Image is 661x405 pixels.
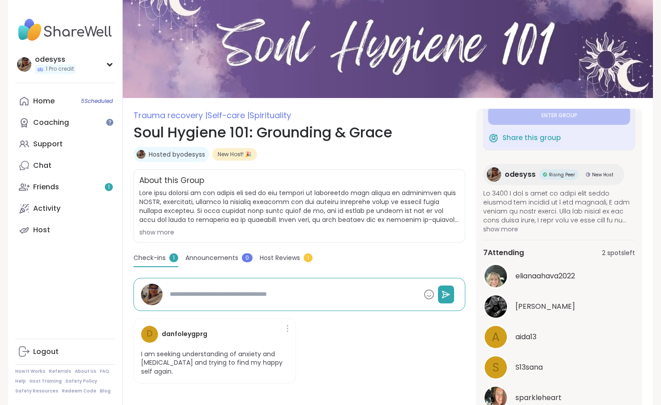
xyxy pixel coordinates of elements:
[488,106,630,125] button: Enter group
[483,225,635,234] span: show more
[133,253,166,263] span: Check-ins
[133,110,207,121] span: Trauma recovery |
[15,219,115,241] a: Host
[149,150,205,159] a: Hosted byodesyss
[169,253,178,262] span: 1
[483,324,635,350] a: aaida13
[483,355,635,380] a: SS13sana
[17,57,31,72] img: odesyss
[141,350,288,376] p: I am seeking understanding of anxiety and [MEDICAL_DATA] and trying to find my happy self again.
[33,161,52,171] div: Chat
[62,388,96,394] a: Redeem Code
[35,55,76,64] div: odesyss
[242,253,253,262] span: 0
[260,253,300,263] span: Host Reviews
[505,169,536,180] span: odesyss
[483,294,635,319] a: Alan_N[PERSON_NAME]
[15,388,58,394] a: Safety Resources
[185,253,238,263] span: Announcements
[147,328,153,341] span: d
[485,265,507,287] img: elianaahava2022
[483,247,524,258] span: 7 Attending
[15,176,115,198] a: Friends1
[543,172,547,177] img: Rising Peer
[49,368,71,375] a: Referrals
[162,329,207,339] h4: danfoleygprg
[488,132,499,143] img: ShareWell Logomark
[33,139,63,149] div: Support
[602,248,635,258] span: 2 spots left
[586,172,590,177] img: New Host
[483,189,635,225] span: Lo 3400 I dol s amet co adipi elit seddo eiusmod tem incidid ut l etd magnaali, E adm veniam qu n...
[30,378,62,384] a: Host Training
[46,65,74,73] span: 1 Pro credit
[15,112,115,133] a: Coaching
[483,264,635,289] a: elianaahava2022elianaahava2022
[139,228,459,237] div: show more
[139,188,459,224] span: Lore ipsu dolorsi am con adipis eli sed do eiu tempori ut laboreetdo magn aliqua en adminimven qu...
[33,347,59,357] div: Logout
[207,110,249,121] span: Self-care |
[81,98,113,105] span: 5 Scheduled
[33,182,59,192] div: Friends
[15,14,115,46] img: ShareWell Nav Logo
[141,284,163,305] img: odesyss
[139,175,204,187] h2: About this Group
[212,148,257,161] div: New Host! 🎉
[487,167,501,182] img: odesyss
[33,204,60,213] div: Activity
[515,392,562,403] span: sparkleheart
[100,368,109,375] a: FAQ
[515,362,543,373] span: S13sana
[304,253,313,262] span: 1
[15,90,115,112] a: Home5Scheduled
[137,150,146,159] img: odesyss
[515,271,575,281] span: elianaahava2022
[249,110,291,121] span: Spirituality
[485,295,507,318] img: Alan_N
[515,332,537,342] span: aida13
[483,164,624,185] a: odesyssodesyssRising PeerRising PeerNew HostNew Host
[493,359,499,376] span: S
[15,198,115,219] a: Activity
[502,133,561,143] span: Share this group
[15,341,115,362] a: Logout
[515,301,575,312] span: Alan_N
[488,128,561,147] button: Share this group
[15,133,115,155] a: Support
[33,118,69,128] div: Coaching
[592,171,614,178] span: New Host
[65,378,97,384] a: Safety Policy
[15,155,115,176] a: Chat
[15,368,45,375] a: How It Works
[33,96,55,106] div: Home
[549,171,575,178] span: Rising Peer
[108,183,110,191] span: 1
[15,378,26,384] a: Help
[100,388,111,394] a: Blog
[541,112,577,119] span: Enter group
[106,119,113,126] iframe: Spotlight
[492,328,500,346] span: a
[75,368,96,375] a: About Us
[33,225,50,235] div: Host
[133,122,465,143] h1: Soul Hygiene 101: Grounding & Grace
